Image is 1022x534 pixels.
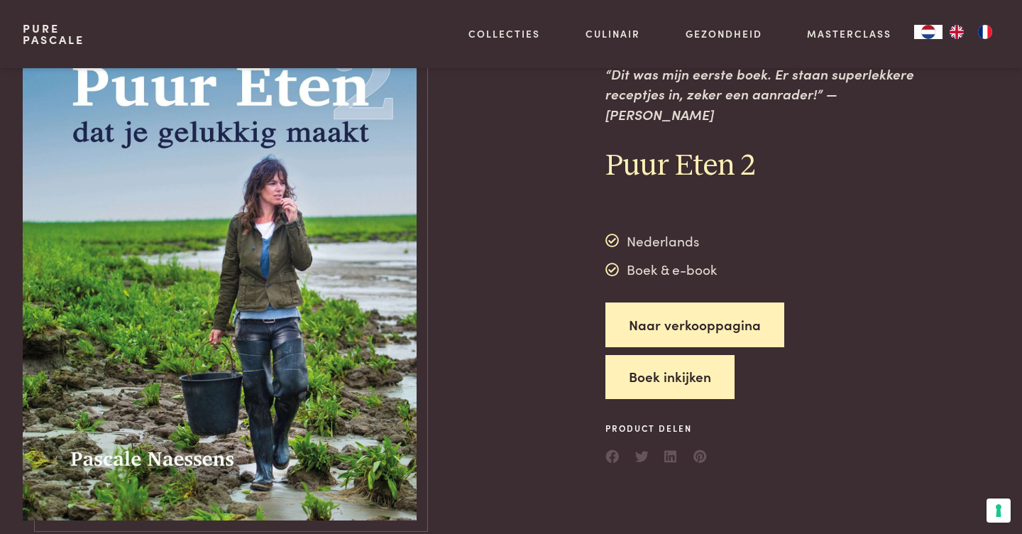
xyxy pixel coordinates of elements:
aside: Language selected: Nederlands [914,25,999,39]
a: EN [943,25,971,39]
a: NL [914,25,943,39]
a: Culinair [586,26,640,41]
a: FR [971,25,999,39]
h2: Puur Eten 2 [605,148,916,185]
a: Naar verkooppagina [605,303,784,347]
a: Collecties [468,26,540,41]
a: PurePascale [23,23,84,45]
button: Boek inkijken [605,355,735,400]
ul: Language list [943,25,999,39]
p: “Dit was mijn eerste boek. Er staan superlekkere receptjes in, zeker een aanrader!” — [PERSON_NAME] [605,64,916,125]
div: Nederlands [605,230,717,251]
span: Product delen [605,422,708,435]
button: Uw voorkeuren voor toestemming voor trackingtechnologieën [987,498,1011,523]
a: Gezondheid [686,26,762,41]
img: https://admin.purepascale.com/wp-content/uploads/2022/11/pascale-naessens-puur-eten-2.jpeg [23,9,417,521]
a: Masterclass [807,26,891,41]
div: Language [914,25,943,39]
div: Boek & e-book [605,259,717,280]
